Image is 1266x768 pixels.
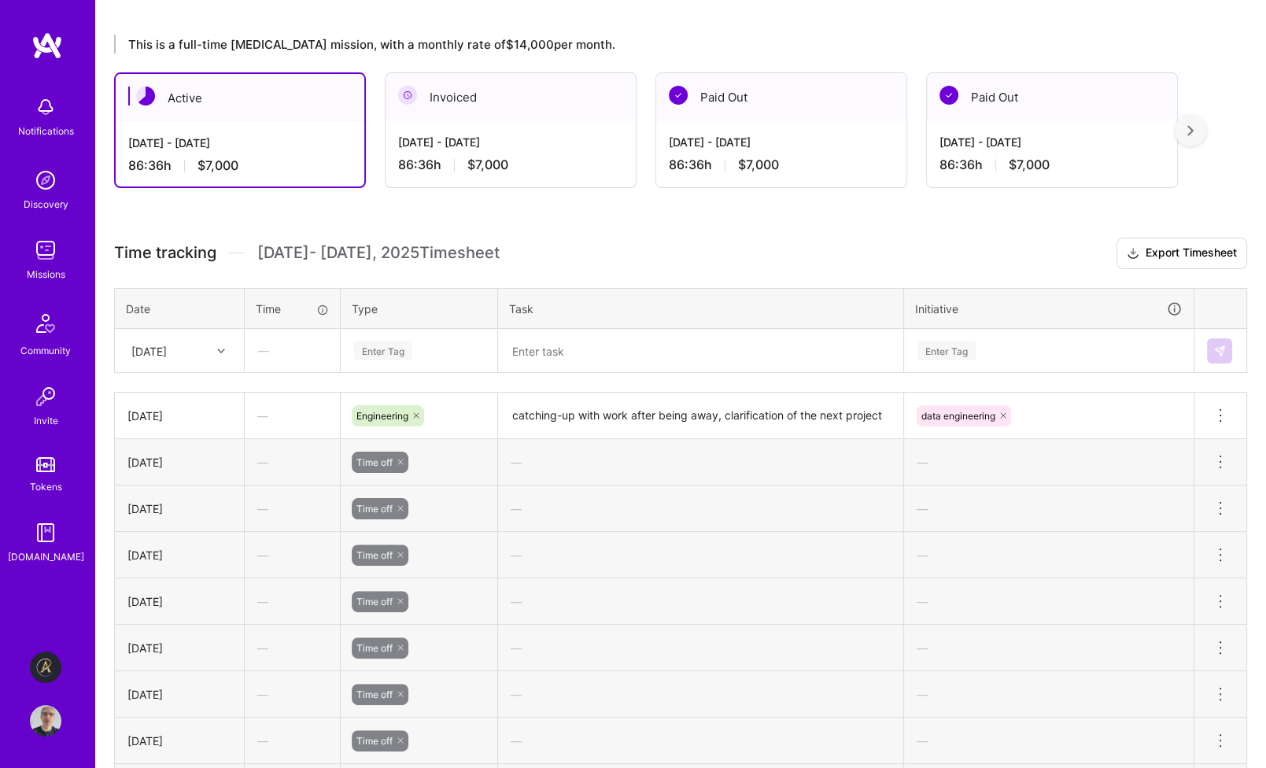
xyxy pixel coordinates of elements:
img: Community [27,305,65,342]
div: [DATE] [127,454,231,471]
img: Aldea: Transforming Behavior Change Through AI-Driven Coaching [30,652,61,683]
div: — [498,674,903,715]
div: Tokens [30,478,62,495]
div: — [245,627,340,669]
span: Time off [356,642,393,654]
span: $7,000 [1009,157,1050,173]
div: Time [256,301,329,317]
div: [DATE] [127,547,231,563]
img: Invite [30,381,61,412]
div: [DATE] - [DATE] [398,134,623,150]
div: — [498,441,903,483]
span: Engineering [356,410,408,422]
img: discovery [30,164,61,196]
img: teamwork [30,234,61,266]
img: logo [31,31,63,60]
span: Time off [356,549,393,561]
div: [DATE] [127,593,231,610]
button: Export Timesheet [1117,238,1247,269]
div: — [498,720,903,762]
div: [DATE] - [DATE] [128,135,352,151]
i: icon Download [1127,246,1139,262]
div: — [245,720,340,762]
div: [DATE] [127,640,231,656]
div: 86:36 h [939,157,1164,173]
div: — [498,488,903,530]
div: This is a full-time [MEDICAL_DATA] mission, with a monthly rate of $14,000 per month. [114,35,1190,54]
textarea: catching-up with work after being away, clarification of the next project [500,394,902,438]
div: Enter Tag [354,338,412,363]
div: [DATE] - [DATE] [669,134,894,150]
img: Submit [1213,345,1226,357]
div: Active [116,74,364,122]
div: — [245,441,340,483]
img: bell [30,91,61,123]
img: guide book [30,517,61,548]
div: [DATE] [127,686,231,703]
div: Discovery [24,196,68,212]
th: Task [498,288,904,329]
img: Paid Out [669,86,688,105]
div: — [245,395,340,437]
span: Time off [356,456,393,468]
i: icon Chevron [217,347,225,355]
div: — [245,488,340,530]
div: Paid Out [927,73,1177,121]
div: [DATE] [127,500,231,517]
th: Type [341,288,498,329]
span: Time off [356,596,393,607]
img: tokens [36,457,55,472]
span: Time tracking [114,243,216,263]
div: [DATE] [127,733,231,749]
div: [DATE] [131,342,167,359]
div: — [498,627,903,669]
div: — [498,534,903,576]
img: Paid Out [939,86,958,105]
div: Invite [34,412,58,429]
div: — [245,330,339,371]
img: Active [136,87,155,105]
span: data engineering [921,410,995,422]
img: right [1187,125,1194,136]
div: — [904,720,1194,762]
div: 86:36 h [398,157,623,173]
div: Initiative [915,300,1183,318]
span: Time off [356,503,393,515]
a: Aldea: Transforming Behavior Change Through AI-Driven Coaching [26,652,65,683]
span: Time off [356,689,393,700]
div: Invoiced [386,73,636,121]
div: Notifications [18,123,74,139]
div: — [904,488,1194,530]
div: — [904,581,1194,622]
span: Time off [356,735,393,747]
div: — [904,534,1194,576]
img: Invoiced [398,86,417,105]
span: $7,000 [197,157,238,174]
th: Date [115,288,245,329]
span: [DATE] - [DATE] , 2025 Timesheet [257,243,500,263]
div: — [245,674,340,715]
div: Community [20,342,71,359]
a: User Avatar [26,705,65,737]
div: — [904,441,1194,483]
div: — [245,534,340,576]
div: Paid Out [656,73,906,121]
div: — [498,581,903,622]
div: Missions [27,266,65,282]
div: 86:36 h [128,157,352,174]
div: [DATE] - [DATE] [939,134,1164,150]
div: [DOMAIN_NAME] [8,548,84,565]
div: 86:36 h [669,157,894,173]
span: $7,000 [467,157,508,173]
div: — [904,627,1194,669]
img: User Avatar [30,705,61,737]
div: [DATE] [127,408,231,424]
div: — [245,581,340,622]
div: Enter Tag [917,338,976,363]
div: — [904,674,1194,715]
span: $7,000 [738,157,779,173]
